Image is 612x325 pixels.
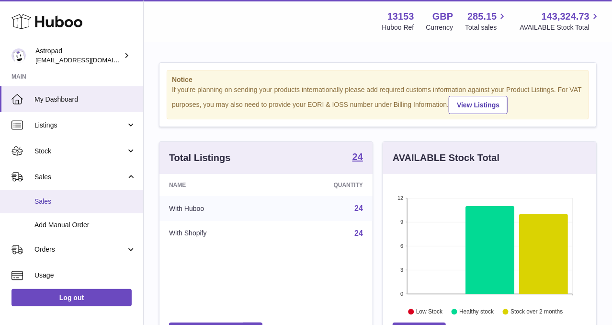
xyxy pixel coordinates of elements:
[400,243,403,249] text: 6
[382,23,414,32] div: Huboo Ref
[34,121,126,130] span: Listings
[354,204,363,212] a: 24
[274,174,373,196] th: Quantity
[169,151,231,164] h3: Total Listings
[465,23,508,32] span: Total sales
[400,219,403,225] text: 9
[34,221,136,230] span: Add Manual Order
[34,197,136,206] span: Sales
[397,195,403,201] text: 12
[459,308,494,315] text: Healthy stock
[159,196,274,221] td: With Huboo
[11,48,26,63] img: matt@astropad.com
[467,10,497,23] span: 285.15
[34,245,126,254] span: Orders
[400,291,403,297] text: 0
[34,95,136,104] span: My Dashboard
[11,289,132,306] a: Log out
[426,23,453,32] div: Currency
[393,151,499,164] h3: AVAILABLE Stock Total
[542,10,589,23] span: 143,324.73
[520,10,601,32] a: 143,324.73 AVAILABLE Stock Total
[172,85,584,114] div: If you're planning on sending your products internationally please add required customs informati...
[400,267,403,273] text: 3
[172,75,584,84] strong: Notice
[352,152,363,163] a: 24
[35,56,141,64] span: [EMAIL_ADDRESS][DOMAIN_NAME]
[416,308,443,315] text: Low Stock
[159,221,274,246] td: With Shopify
[465,10,508,32] a: 285.15 Total sales
[387,10,414,23] strong: 13153
[34,147,126,156] span: Stock
[34,173,126,182] span: Sales
[520,23,601,32] span: AVAILABLE Stock Total
[34,271,136,280] span: Usage
[354,229,363,237] a: 24
[352,152,363,162] strong: 24
[35,46,122,65] div: Astropad
[432,10,453,23] strong: GBP
[510,308,563,315] text: Stock over 2 months
[449,96,508,114] a: View Listings
[159,174,274,196] th: Name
